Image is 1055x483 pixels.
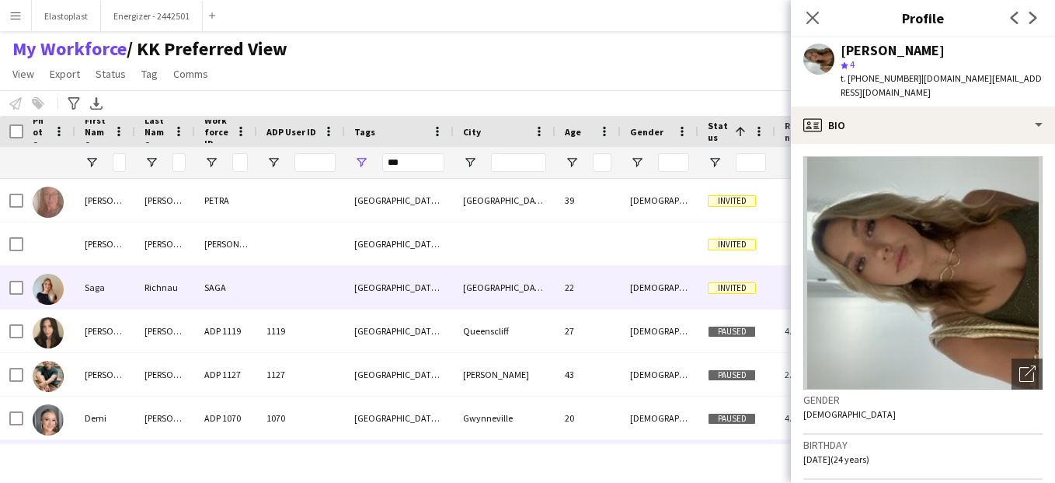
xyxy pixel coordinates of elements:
[135,397,195,439] div: [PERSON_NAME]
[850,58,855,70] span: 4
[75,397,135,439] div: Demi
[75,353,135,396] div: [PERSON_NAME]
[803,408,896,420] span: [DEMOGRAPHIC_DATA]
[354,156,368,170] button: Open Filter Menu
[172,153,186,172] input: Last Name Filter Input
[195,353,257,396] div: ADP 1127
[621,266,698,309] div: [DEMOGRAPHIC_DATA]
[454,353,555,396] div: [PERSON_NAME]
[135,64,164,84] a: Tag
[127,37,287,61] span: KK Preferred View
[87,94,106,113] app-action-btn: Export XLSX
[195,310,257,352] div: ADP 1119
[135,266,195,309] div: Richnau
[195,397,257,439] div: ADP 1070
[1011,359,1043,390] div: Open photos pop-in
[167,64,214,84] a: Comms
[708,282,756,294] span: Invited
[630,126,663,138] span: Gender
[75,440,135,483] div: Demi
[6,64,40,84] a: View
[33,317,64,348] img: Cecile Dias
[736,153,766,172] input: Status Filter Input
[555,353,621,396] div: 43
[345,397,454,439] div: [GEOGRAPHIC_DATA], [GEOGRAPHIC_DATA], Ryde Response Team
[841,44,945,58] div: [PERSON_NAME]
[135,440,195,483] div: Toetenel
[85,114,107,149] span: First Name
[195,266,257,309] div: SAGA
[841,72,1042,98] span: | [DOMAIN_NAME][EMAIL_ADDRESS][DOMAIN_NAME]
[96,67,126,81] span: Status
[141,67,158,81] span: Tag
[708,239,756,250] span: Invited
[803,453,869,465] span: [DATE] (24 years)
[266,325,285,337] span: 1119
[775,310,834,352] div: 4.0
[708,413,756,425] span: Paused
[454,179,555,222] div: [GEOGRAPHIC_DATA]
[294,153,336,172] input: ADP User ID Filter Input
[775,397,834,439] div: 4.0
[345,179,454,222] div: [GEOGRAPHIC_DATA], [GEOGRAPHIC_DATA]
[345,353,454,396] div: [GEOGRAPHIC_DATA], [GEOGRAPHIC_DATA]
[463,126,481,138] span: City
[803,438,1043,452] h3: Birthday
[33,187,64,218] img: Petra Taylor
[32,1,101,31] button: Elastoplast
[345,266,454,309] div: [GEOGRAPHIC_DATA], [GEOGRAPHIC_DATA]
[791,8,1055,28] h3: Profile
[75,310,135,352] div: [PERSON_NAME]
[775,440,834,483] div: 4.0
[785,120,806,143] span: Rating
[454,310,555,352] div: Queenscliff
[565,126,581,138] span: Age
[85,156,99,170] button: Open Filter Menu
[593,153,611,172] input: Age Filter Input
[345,310,454,352] div: [GEOGRAPHIC_DATA], [GEOGRAPHIC_DATA]
[791,107,1055,144] div: Bio
[621,397,698,439] div: [DEMOGRAPHIC_DATA]
[708,120,729,143] span: Status
[144,156,158,170] button: Open Filter Menu
[708,326,756,338] span: Paused
[266,369,285,380] span: 1127
[266,126,316,138] span: ADP User ID
[64,94,83,113] app-action-btn: Advanced filters
[135,222,195,265] div: [PERSON_NAME]
[135,310,195,352] div: [PERSON_NAME]
[354,126,375,138] span: Tags
[101,1,203,31] button: Energizer - 2442501
[266,412,285,424] span: 1070
[75,222,135,265] div: [PERSON_NAME]
[195,222,257,265] div: [PERSON_NAME]
[555,397,621,439] div: 20
[12,37,127,61] a: My Workforce
[204,114,229,149] span: Workforce ID
[173,67,208,81] span: Comms
[708,195,756,207] span: Invited
[658,153,689,172] input: Gender Filter Input
[555,440,621,483] div: 24
[204,156,218,170] button: Open Filter Menu
[841,72,921,84] span: t. [PHONE_NUMBER]
[621,440,698,483] div: [DEMOGRAPHIC_DATA]
[266,156,280,170] button: Open Filter Menu
[195,440,257,483] div: ADP 1174
[454,440,555,483] div: [GEOGRAPHIC_DATA]
[135,353,195,396] div: [PERSON_NAME]
[89,64,132,84] a: Status
[621,179,698,222] div: [DEMOGRAPHIC_DATA]
[135,179,195,222] div: [PERSON_NAME]
[75,179,135,222] div: [PERSON_NAME]
[708,369,756,381] span: Paused
[33,404,64,436] img: Demi Costello
[12,67,34,81] span: View
[345,222,454,265] div: [GEOGRAPHIC_DATA], [GEOGRAPHIC_DATA]
[555,310,621,352] div: 27
[708,156,722,170] button: Open Filter Menu
[33,114,47,149] span: Photo
[454,397,555,439] div: Gwynneville
[630,156,644,170] button: Open Filter Menu
[33,361,64,392] img: Chad Mathew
